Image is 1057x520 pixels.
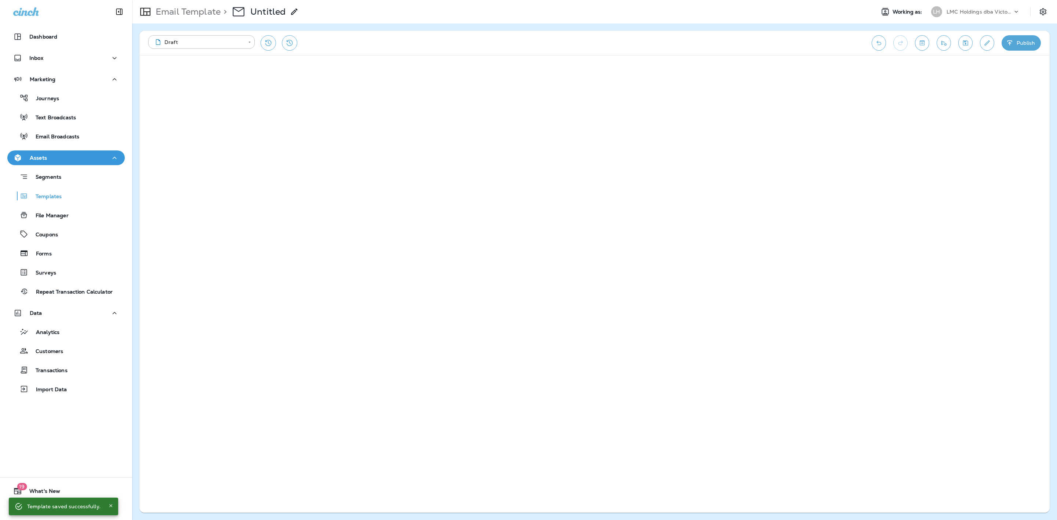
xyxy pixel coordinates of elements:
button: Support [7,501,125,516]
p: Email Broadcasts [28,134,79,141]
p: Inbox [29,55,43,61]
button: 19What's New [7,484,125,498]
button: Transactions [7,362,125,378]
button: Email Broadcasts [7,128,125,144]
button: Templates [7,188,125,204]
button: Send test email [937,35,951,51]
p: Repeat Transaction Calculator [29,289,113,296]
p: Templates [28,193,62,200]
button: Surveys [7,265,125,280]
button: Assets [7,150,125,165]
button: File Manager [7,207,125,223]
span: Working as: [893,9,924,15]
p: Data [30,310,42,316]
button: Coupons [7,226,125,242]
span: 19 [17,483,27,490]
button: Marketing [7,72,125,87]
div: Template saved successfully. [27,500,101,513]
p: Email Template [153,6,221,17]
p: Dashboard [29,34,57,40]
p: Transactions [28,367,68,374]
p: Forms [29,251,52,258]
button: Analytics [7,324,125,339]
button: Import Data [7,381,125,397]
button: Undo [872,35,886,51]
button: Customers [7,343,125,359]
p: Untitled [250,6,286,17]
button: Restore from previous version [261,35,276,51]
button: Repeat Transaction Calculator [7,284,125,299]
button: Toggle preview [915,35,929,51]
button: Text Broadcasts [7,109,125,125]
span: What's New [22,488,60,497]
button: Collapse Sidebar [109,4,130,19]
button: Close [106,501,115,510]
p: Customers [28,348,63,355]
button: Journeys [7,90,125,106]
p: Segments [28,174,61,181]
div: Draft [153,39,243,46]
p: Assets [30,155,47,161]
p: Import Data [29,386,67,393]
p: Journeys [29,95,59,102]
button: Forms [7,246,125,261]
button: Data [7,306,125,320]
p: Surveys [28,270,56,277]
button: View Changelog [282,35,297,51]
button: Dashboard [7,29,125,44]
p: File Manager [28,212,69,219]
div: LH [931,6,942,17]
p: Marketing [30,76,55,82]
button: Publish [1002,35,1041,51]
button: Inbox [7,51,125,65]
button: Edit details [980,35,994,51]
button: Settings [1036,5,1050,18]
button: Segments [7,169,125,185]
p: Analytics [29,329,59,336]
p: > [221,6,227,17]
p: LMC Holdings dba Victory Lane Quick Oil Change [947,9,1013,15]
p: Text Broadcasts [28,114,76,121]
p: Coupons [28,232,58,239]
button: Save [958,35,973,51]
